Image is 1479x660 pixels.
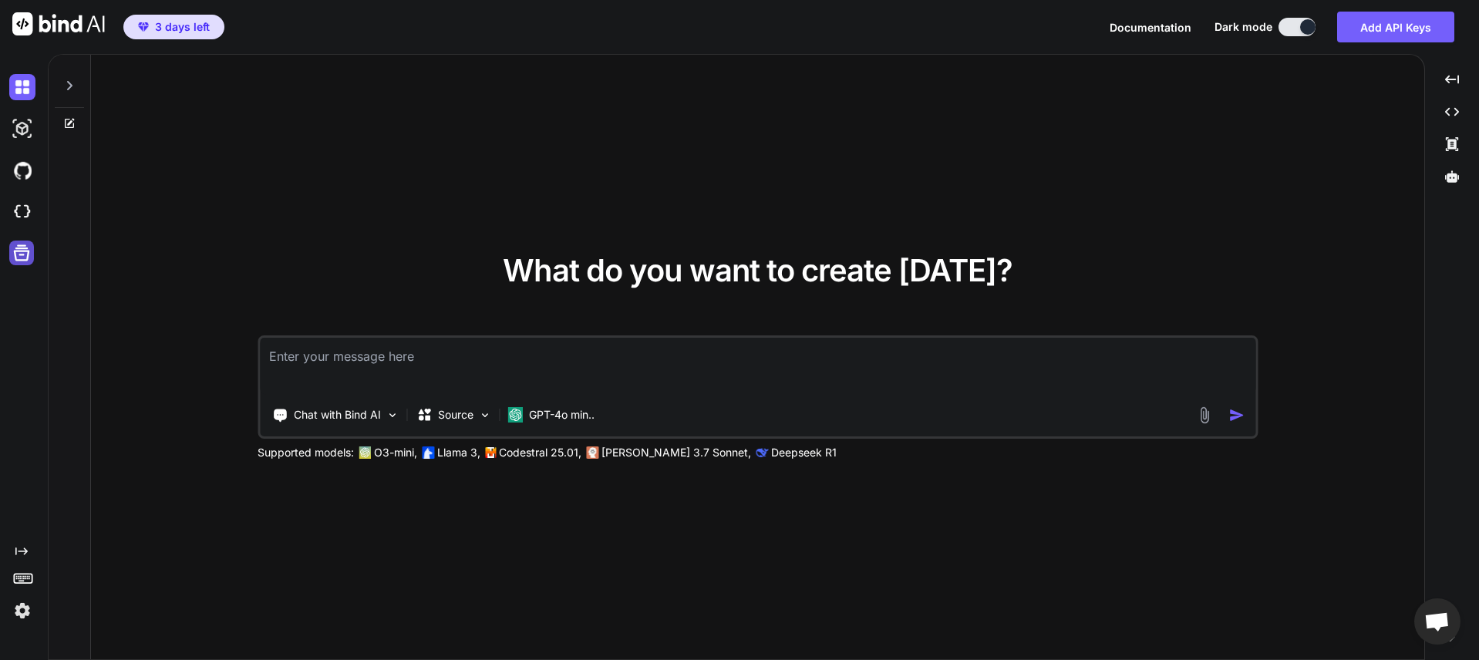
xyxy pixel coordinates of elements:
img: Bind AI [12,12,105,35]
img: GPT-4 [359,446,371,459]
span: What do you want to create [DATE]? [503,251,1012,289]
img: GPT-4o mini [507,407,523,423]
p: Chat with Bind AI [294,407,381,423]
img: attachment [1195,406,1213,424]
span: Documentation [1110,21,1191,34]
p: Source [438,407,473,423]
span: Dark mode [1215,19,1272,35]
img: cloudideIcon [9,199,35,225]
p: Deepseek R1 [771,445,837,460]
img: icon [1228,407,1245,423]
img: darkChat [9,74,35,100]
img: Llama2 [422,446,434,459]
img: githubDark [9,157,35,184]
a: Otwarty czat [1414,598,1460,645]
img: claude [756,446,768,459]
p: Codestral 25.01, [499,445,581,460]
p: Llama 3, [437,445,480,460]
button: Documentation [1110,19,1191,35]
img: Pick Models [478,409,491,422]
img: darkAi-studio [9,116,35,142]
p: Supported models: [258,445,354,460]
img: Mistral-AI [485,447,496,458]
img: claude [586,446,598,459]
p: GPT-4o min.. [529,407,595,423]
p: O3-mini, [374,445,417,460]
img: settings [9,598,35,624]
button: premium3 days left [123,15,224,39]
img: Pick Tools [386,409,399,422]
span: 3 days left [155,19,210,35]
img: premium [138,22,149,32]
button: Add API Keys [1337,12,1454,42]
p: [PERSON_NAME] 3.7 Sonnet, [601,445,751,460]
